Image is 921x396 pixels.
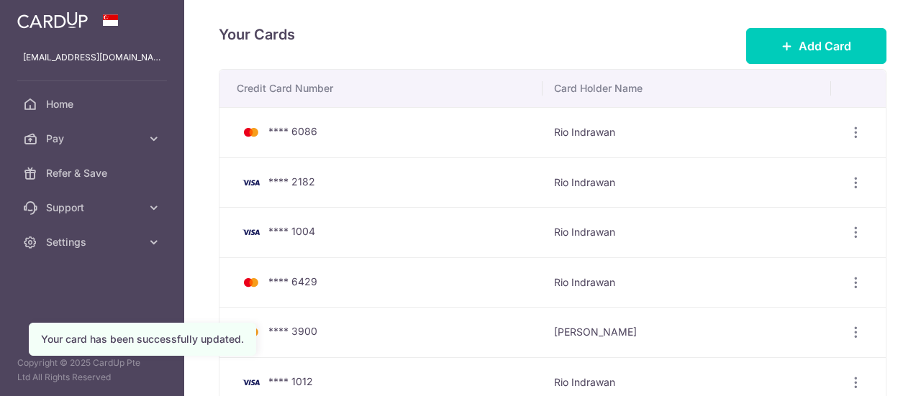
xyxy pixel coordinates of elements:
[46,201,141,215] span: Support
[543,157,830,208] td: Rio Indrawan
[543,207,830,257] td: Rio Indrawan
[543,107,830,157] td: Rio Indrawan
[543,70,830,107] th: Card Holder Name
[829,353,907,389] iframe: Opens a widget where you can find more information
[543,307,830,357] td: [PERSON_NAME]
[41,332,244,346] div: Your card has been successfully updated.
[237,224,266,241] img: Bank Card
[23,50,161,65] p: [EMAIL_ADDRESS][DOMAIN_NAME]
[46,166,141,180] span: Refer & Save
[799,37,851,55] span: Add Card
[17,11,88,29] img: CardUp
[46,132,141,146] span: Pay
[219,23,295,46] h4: Your Cards
[237,174,266,191] img: Bank Card
[237,374,266,391] img: Bank Card
[237,124,266,141] img: Bank Card
[746,28,886,64] button: Add Card
[237,274,266,291] img: Bank Card
[543,257,830,308] td: Rio Indrawan
[219,70,543,107] th: Credit Card Number
[46,235,141,249] span: Settings
[46,97,141,111] span: Home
